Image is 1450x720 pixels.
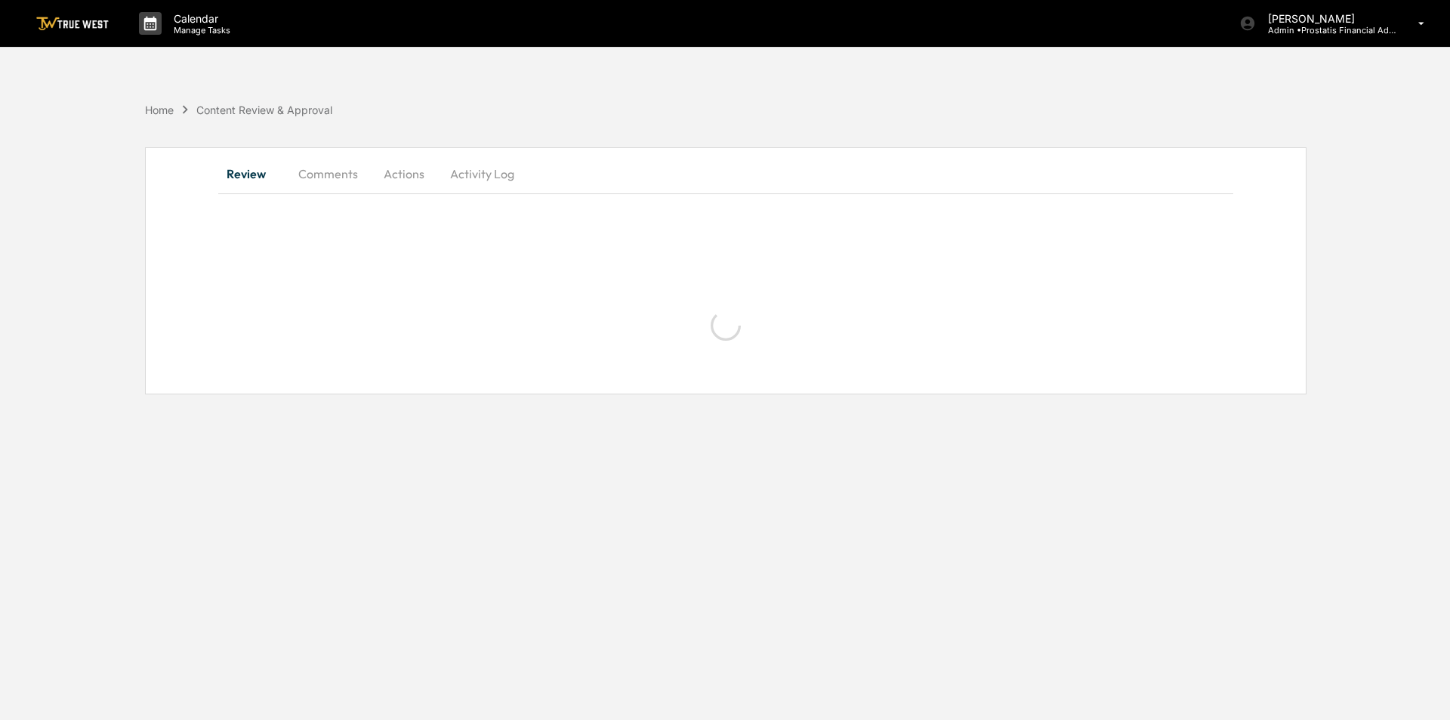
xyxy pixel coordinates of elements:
[438,156,526,192] button: Activity Log
[1256,12,1396,25] p: [PERSON_NAME]
[162,25,238,36] p: Manage Tasks
[1256,25,1396,36] p: Admin • Prostatis Financial Advisors
[145,104,174,116] div: Home
[36,17,109,31] img: logo
[162,12,238,25] p: Calendar
[286,156,370,192] button: Comments
[218,156,286,192] button: Review
[218,156,1233,192] div: secondary tabs example
[370,156,438,192] button: Actions
[196,104,332,116] div: Content Review & Approval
